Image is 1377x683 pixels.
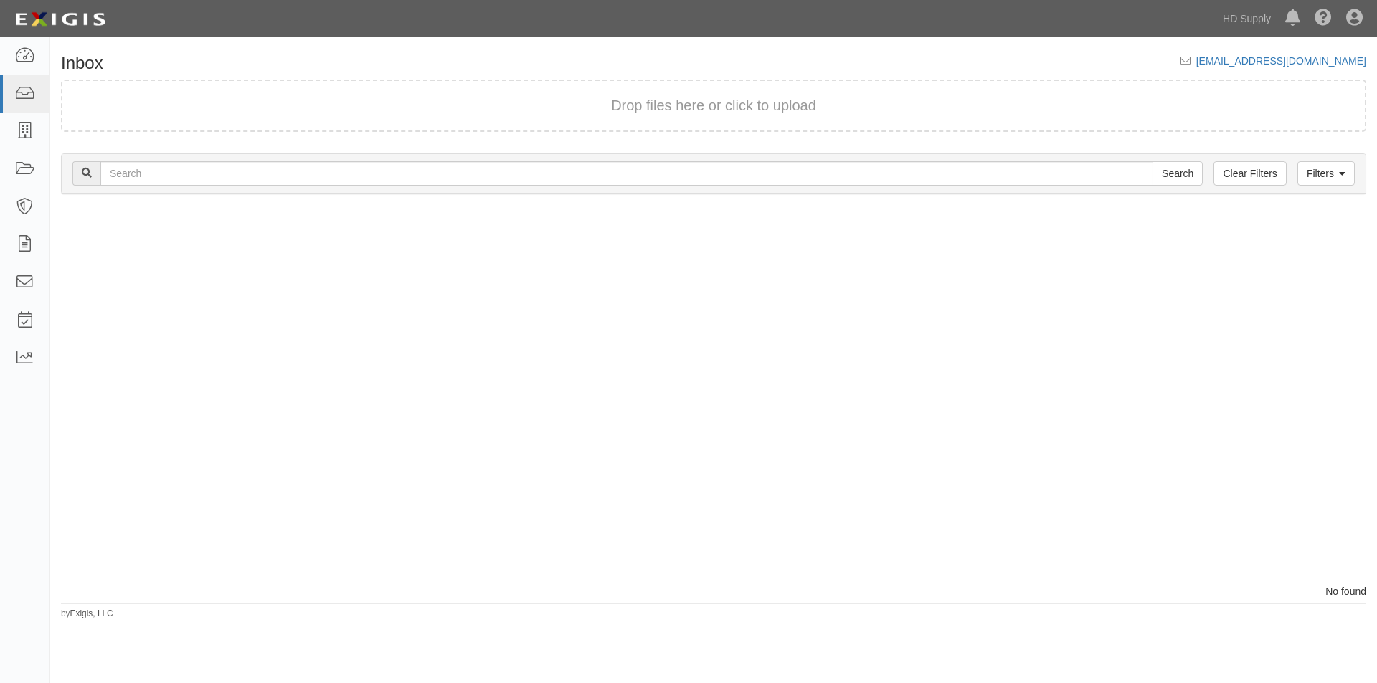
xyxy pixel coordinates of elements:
i: Help Center - Complianz [1315,10,1332,27]
a: Filters [1297,161,1355,186]
a: Exigis, LLC [70,608,113,618]
input: Search [100,161,1153,186]
small: by [61,608,113,620]
input: Search [1153,161,1203,186]
button: Drop files here or click to upload [611,95,816,116]
a: Clear Filters [1213,161,1286,186]
h1: Inbox [61,54,103,72]
a: [EMAIL_ADDRESS][DOMAIN_NAME] [1196,55,1366,67]
div: No found [50,584,1377,598]
img: logo-5460c22ac91f19d4615b14bd174203de0afe785f0fc80cf4dbbc73dc1793850b.png [11,6,110,32]
a: HD Supply [1216,4,1278,33]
